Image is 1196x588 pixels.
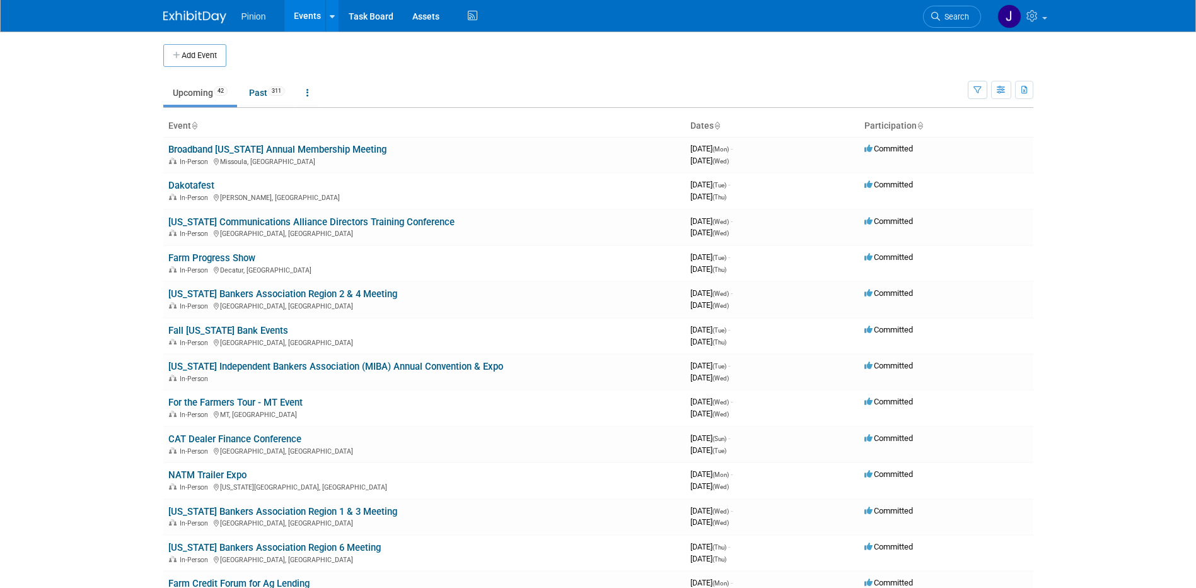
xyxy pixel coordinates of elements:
[864,288,913,298] span: Committed
[864,506,913,515] span: Committed
[169,339,177,345] img: In-Person Event
[690,506,733,515] span: [DATE]
[712,339,726,346] span: (Thu)
[690,397,733,406] span: [DATE]
[169,483,177,490] img: In-Person Event
[169,158,177,164] img: In-Person Event
[690,144,733,153] span: [DATE]
[712,519,729,526] span: (Wed)
[712,483,729,490] span: (Wed)
[712,218,729,225] span: (Wed)
[728,542,730,551] span: -
[168,325,288,336] a: Fall [US_STATE] Bank Events
[864,469,913,479] span: Committed
[864,361,913,370] span: Committed
[168,144,386,155] a: Broadband [US_STATE] Annual Membership Meeting
[917,121,923,131] a: Sort by Participation Type
[690,264,726,274] span: [DATE]
[168,469,247,481] a: NATM Trailer Expo
[712,230,729,237] span: (Wed)
[180,447,212,456] span: In-Person
[180,375,212,383] span: In-Person
[712,290,729,297] span: (Wed)
[690,542,730,551] span: [DATE]
[168,337,680,347] div: [GEOGRAPHIC_DATA], [GEOGRAPHIC_DATA]
[864,180,913,189] span: Committed
[712,146,729,153] span: (Mon)
[997,4,1021,28] img: Jennifer Plumisto
[180,302,212,310] span: In-Person
[241,11,266,21] span: Pinion
[168,228,680,238] div: [GEOGRAPHIC_DATA], [GEOGRAPHIC_DATA]
[169,447,177,454] img: In-Person Event
[712,375,729,382] span: (Wed)
[180,230,212,238] span: In-Person
[712,411,729,418] span: (Wed)
[240,81,294,105] a: Past311
[169,519,177,526] img: In-Person Event
[690,373,729,382] span: [DATE]
[169,375,177,381] img: In-Person Event
[923,6,981,28] a: Search
[940,12,969,21] span: Search
[180,519,212,527] span: In-Person
[180,339,212,347] span: In-Person
[712,508,729,515] span: (Wed)
[690,481,729,491] span: [DATE]
[690,433,730,443] span: [DATE]
[169,266,177,273] img: In-Person Event
[180,158,212,166] span: In-Person
[168,156,680,166] div: Missoula, [GEOGRAPHIC_DATA]
[712,447,726,454] span: (Tue)
[169,194,177,200] img: In-Person Event
[712,544,726,551] span: (Thu)
[712,399,729,406] span: (Wed)
[168,288,397,300] a: [US_STATE] Bankers Association Region 2 & 4 Meeting
[180,194,212,202] span: In-Person
[712,158,729,165] span: (Wed)
[690,409,729,418] span: [DATE]
[690,445,726,455] span: [DATE]
[168,517,680,527] div: [GEOGRAPHIC_DATA], [GEOGRAPHIC_DATA]
[168,180,214,191] a: Dakotafest
[864,578,913,587] span: Committed
[690,252,730,262] span: [DATE]
[712,302,729,309] span: (Wed)
[168,361,503,372] a: [US_STATE] Independent Bankers Association (MIBA) Annual Convention & Expo
[168,252,255,264] a: Farm Progress Show
[169,230,177,236] img: In-Person Event
[712,327,726,334] span: (Tue)
[168,409,680,419] div: MT, [GEOGRAPHIC_DATA]
[169,411,177,417] img: In-Person Event
[163,81,237,105] a: Upcoming42
[864,144,913,153] span: Committed
[169,302,177,309] img: In-Person Event
[690,156,729,165] span: [DATE]
[191,121,197,131] a: Sort by Event Name
[690,228,729,237] span: [DATE]
[859,115,1033,137] th: Participation
[864,325,913,334] span: Committed
[168,300,680,310] div: [GEOGRAPHIC_DATA], [GEOGRAPHIC_DATA]
[180,266,212,274] span: In-Person
[168,264,680,274] div: Decatur, [GEOGRAPHIC_DATA]
[712,182,726,189] span: (Tue)
[268,86,285,96] span: 311
[168,542,381,553] a: [US_STATE] Bankers Association Region 6 Meeting
[712,580,729,587] span: (Mon)
[712,471,729,478] span: (Mon)
[731,397,733,406] span: -
[685,115,859,137] th: Dates
[712,194,726,201] span: (Thu)
[731,578,733,587] span: -
[728,325,730,334] span: -
[731,144,733,153] span: -
[731,288,733,298] span: -
[690,325,730,334] span: [DATE]
[690,216,733,226] span: [DATE]
[864,216,913,226] span: Committed
[690,192,726,201] span: [DATE]
[728,433,730,443] span: -
[690,469,733,479] span: [DATE]
[864,397,913,406] span: Committed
